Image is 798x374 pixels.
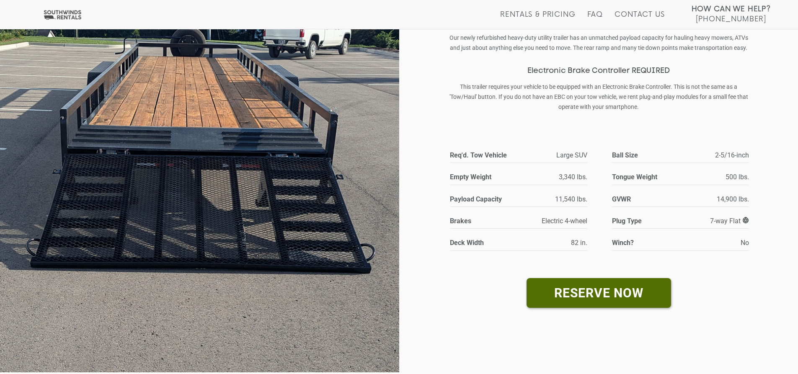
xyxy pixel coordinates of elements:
span: 14,900 lbs. [717,195,749,203]
h3: Electronic Brake Controller REQUIRED [449,67,749,75]
strong: Empty Weight [450,171,514,183]
strong: Plug Type [612,215,677,227]
span: [PHONE_NUMBER] [696,15,766,23]
span: 2-5/16-inch [715,151,749,159]
strong: Brakes [450,215,514,227]
strong: Winch? [612,237,677,248]
img: Southwinds Rentals Logo [42,10,83,20]
a: How Can We Help? [PHONE_NUMBER] [692,4,771,23]
a: Rentals & Pricing [500,10,575,29]
a: FAQ [587,10,603,29]
strong: Tongue Weight [612,171,677,183]
strong: Req'd. Tow Vehicle [450,150,528,161]
strong: Deck Width [450,237,514,248]
a: RESERVE NOW [527,278,671,308]
a: Contact Us [615,10,664,29]
span: Electric 4-wheel [542,217,587,225]
strong: Ball Size [612,150,690,161]
span: 7-way Flat [710,217,749,225]
span: Large SUV [556,151,587,159]
span: 500 lbs. [726,173,749,181]
strong: GVWR [612,193,677,205]
span: No [741,239,749,247]
strong: How Can We Help? [692,5,771,13]
span: 82 in. [571,239,587,247]
span: 3,340 lbs. [559,173,587,181]
p: Our newly refurbished heavy-duty utility trailer has an unmatched payload capacity for hauling he... [449,33,749,53]
p: This trailer requires your vehicle to be equipped with an Electronic Brake Controller. This is no... [449,82,749,112]
strong: Payload Capacity [450,193,514,205]
span: 11,540 lbs. [555,195,587,203]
